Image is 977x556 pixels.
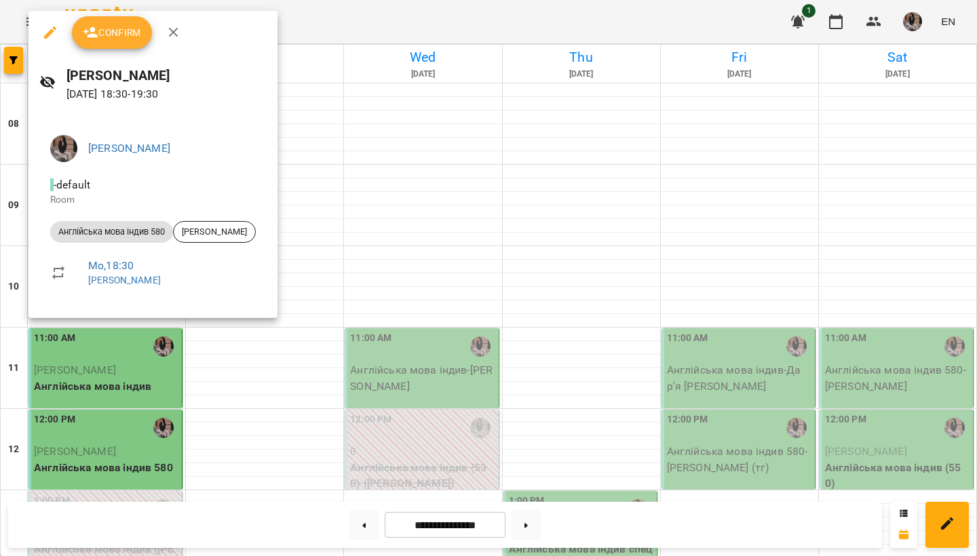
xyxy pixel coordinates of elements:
[88,142,170,155] a: [PERSON_NAME]
[50,178,93,191] span: - default
[88,259,134,272] a: Mo , 18:30
[173,221,256,243] div: [PERSON_NAME]
[88,275,161,285] a: [PERSON_NAME]
[174,226,255,238] span: [PERSON_NAME]
[50,226,173,238] span: Англійська мова індив 580
[50,193,256,207] p: Room
[66,65,267,86] h6: [PERSON_NAME]
[66,86,267,102] p: [DATE] 18:30 - 19:30
[72,16,152,49] button: Confirm
[50,135,77,162] img: 7eeb5c2dceb0f540ed985a8fa2922f17.jpg
[83,24,141,41] span: Confirm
